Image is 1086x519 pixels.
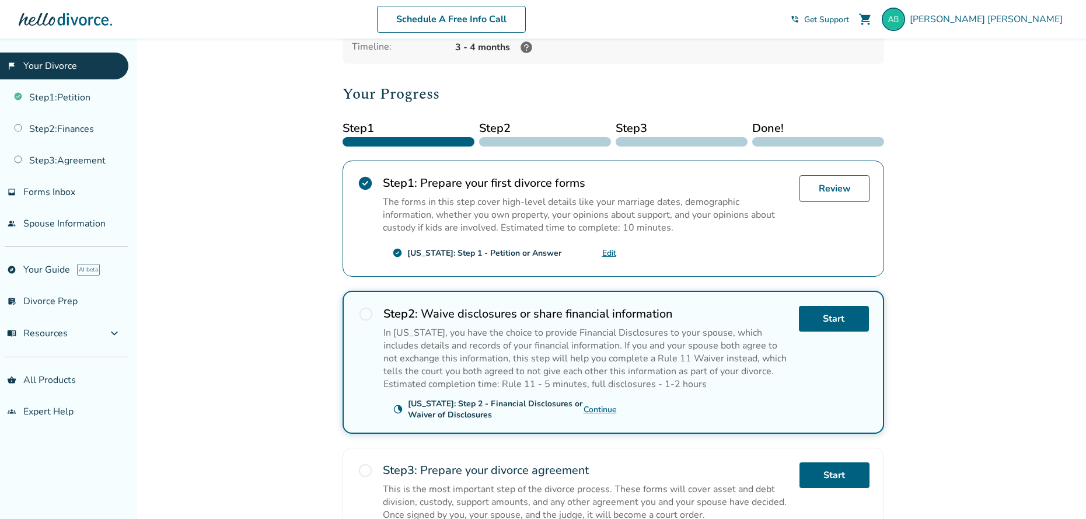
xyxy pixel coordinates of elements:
[1028,463,1086,519] iframe: Chat Widget
[479,120,611,137] span: Step 2
[407,248,561,259] div: [US_STATE]: Step 1 - Petition or Answer
[23,186,75,198] span: Forms Inbox
[910,13,1067,26] span: [PERSON_NAME] [PERSON_NAME]
[107,326,121,340] span: expand_more
[858,12,872,26] span: shopping_cart
[616,120,748,137] span: Step 3
[358,306,374,322] span: radio_button_unchecked
[584,404,617,415] a: Continue
[790,14,849,25] a: phone_in_talkGet Support
[383,462,790,478] h2: Prepare your divorce agreement
[383,175,790,191] h2: Prepare your first divorce forms
[343,82,884,106] h2: Your Progress
[7,329,16,338] span: menu_book
[357,175,373,191] span: check_circle
[602,248,616,259] a: Edit
[804,14,849,25] span: Get Support
[799,306,869,332] a: Start
[7,297,16,306] span: list_alt_check
[383,378,790,391] p: Estimated completion time: Rule 11 - 5 minutes, full disclosures - 1-2 hours
[377,6,526,33] a: Schedule A Free Info Call
[352,40,446,54] div: Timeline:
[7,407,16,416] span: groups
[799,175,870,202] a: Review
[7,61,16,71] span: flag_2
[357,462,373,479] span: radio_button_unchecked
[799,462,870,488] a: Start
[392,248,403,258] span: check_circle
[77,264,100,276] span: AI beta
[7,219,16,228] span: people
[7,375,16,385] span: shopping_basket
[343,120,474,137] span: Step 1
[383,196,790,234] p: The forms in this step cover high-level details like your marriage dates, demographic information...
[383,306,790,322] h2: Waive disclosures or share financial information
[7,187,16,197] span: inbox
[752,120,884,137] span: Done!
[455,40,875,54] div: 3 - 4 months
[882,8,905,31] img: angelinabarrientos207@gmail.com
[383,326,790,378] p: In [US_STATE], you have the choice to provide Financial Disclosures to your spouse, which include...
[393,404,403,414] span: clock_loader_40
[383,462,417,478] strong: Step 3 :
[383,306,418,322] strong: Step 2 :
[408,398,584,420] div: [US_STATE]: Step 2 - Financial Disclosures or Waiver of Disclosures
[790,15,799,24] span: phone_in_talk
[7,265,16,274] span: explore
[7,327,68,340] span: Resources
[383,175,417,191] strong: Step 1 :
